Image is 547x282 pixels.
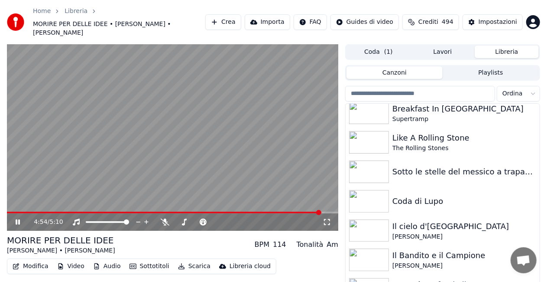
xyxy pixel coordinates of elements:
button: FAQ [294,14,327,30]
div: Impostazioni [479,18,517,26]
div: / [34,218,55,226]
span: ( 1 ) [384,48,393,56]
button: Lavori [411,46,475,58]
nav: breadcrumb [33,7,205,37]
button: Sottotitoli [126,260,173,272]
div: Sotto le stelle del messico a trapanàr [392,166,536,178]
span: Crediti [418,18,438,26]
a: Libreria [65,7,87,16]
button: Video [54,260,88,272]
button: Playlists [443,66,539,79]
button: Guides di video [330,14,399,30]
button: Scarica [175,260,214,272]
span: 494 [442,18,453,26]
div: Libreria cloud [230,262,271,271]
div: [PERSON_NAME] [392,233,536,241]
a: Home [33,7,51,16]
button: Crea [205,14,241,30]
div: The Rolling Stones [392,144,536,153]
span: Ordina [502,89,523,98]
button: Libreria [475,46,539,58]
button: Audio [90,260,124,272]
div: Breakfast In [GEOGRAPHIC_DATA] [392,103,536,115]
div: Il Bandito e il Campione [392,249,536,262]
button: Importa [245,14,290,30]
div: BPM [255,239,269,250]
span: 4:54 [34,218,47,226]
span: 5:10 [49,218,63,226]
div: Aprire la chat [511,247,537,273]
span: MORIRE PER DELLE IDEE • [PERSON_NAME] • [PERSON_NAME] [33,20,205,37]
div: Supertramp [392,115,536,124]
div: Am [327,239,338,250]
div: 114 [273,239,286,250]
div: Coda di Lupo [392,195,536,207]
div: Tonalità [297,239,324,250]
img: youka [7,13,24,31]
button: Modifica [9,260,52,272]
div: Il cielo d'[GEOGRAPHIC_DATA] [392,220,536,233]
button: Crediti494 [402,14,459,30]
button: Canzoni [346,66,443,79]
div: Like A Rolling Stone [392,132,536,144]
button: Impostazioni [463,14,523,30]
div: [PERSON_NAME] • [PERSON_NAME] [7,246,115,255]
div: [PERSON_NAME] [392,262,536,270]
div: MORIRE PER DELLE IDEE [7,234,115,246]
button: Coda [346,46,411,58]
